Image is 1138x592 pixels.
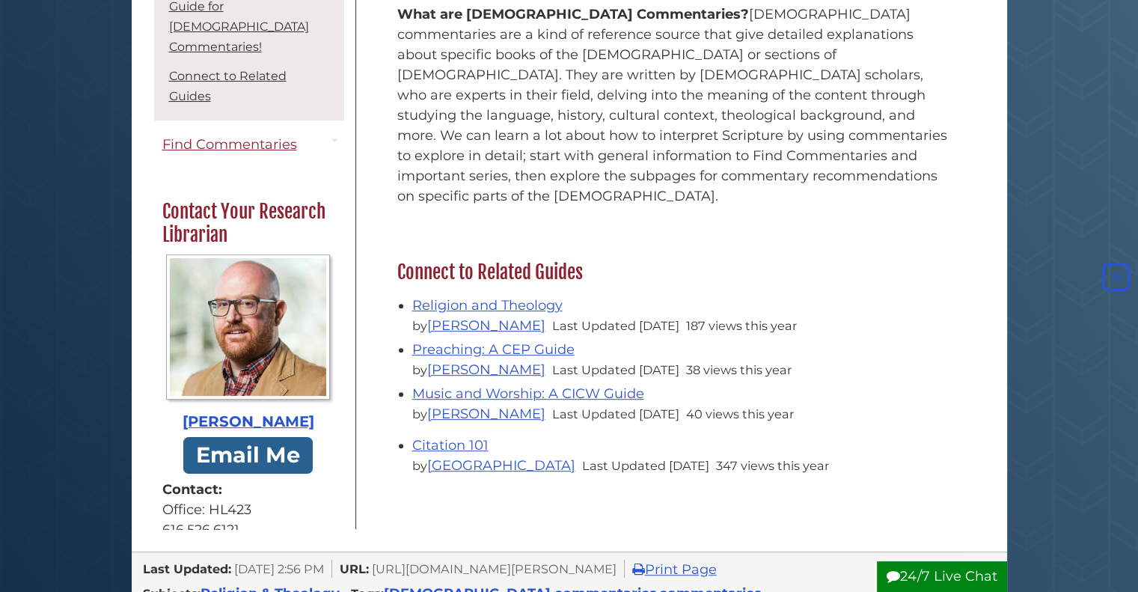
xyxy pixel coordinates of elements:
[390,260,962,284] h2: Connect to Related Guides
[686,362,792,377] span: 38 views this year
[412,297,563,314] a: Religion and Theology
[427,406,545,422] a: [PERSON_NAME]
[716,458,829,473] span: 347 views this year
[427,361,545,378] a: [PERSON_NAME]
[552,362,679,377] span: Last Updated [DATE]
[412,437,489,454] a: Citation 101
[397,4,955,207] p: [DEMOGRAPHIC_DATA] commentaries are a kind of reference source that give detailed explanations ab...
[552,318,679,333] span: Last Updated [DATE]
[162,136,297,153] span: Find Commentaries
[412,406,548,421] span: by
[686,318,797,333] span: 187 views this year
[412,362,548,377] span: by
[155,200,342,247] h2: Contact Your Research Librarian
[632,561,717,578] a: Print Page
[169,69,287,103] a: Connect to Related Guides
[183,437,313,474] a: Email Me
[162,520,334,540] div: 616.526.6121
[686,406,794,421] span: 40 views this year
[397,6,749,22] strong: What are [DEMOGRAPHIC_DATA] Commentaries?
[162,500,334,520] div: Office: HL423
[427,317,545,334] a: [PERSON_NAME]
[1098,269,1134,285] a: Back to Top
[412,458,578,473] span: by
[632,563,645,576] i: Print Page
[154,128,344,162] a: Find Commentaries
[340,561,369,576] span: URL:
[162,480,334,500] strong: Contact:
[412,341,575,358] a: Preaching: A CEP Guide
[234,561,324,576] span: [DATE] 2:56 PM
[552,406,679,421] span: Last Updated [DATE]
[166,254,330,400] img: Profile Photo
[372,561,617,576] span: [URL][DOMAIN_NAME][PERSON_NAME]
[162,254,334,433] a: Profile Photo [PERSON_NAME]
[877,561,1007,592] button: 24/7 Live Chat
[582,458,709,473] span: Last Updated [DATE]
[412,318,548,333] span: by
[412,385,644,402] a: Music and Worship: A CICW Guide
[143,561,231,576] span: Last Updated:
[162,411,334,433] div: [PERSON_NAME]
[427,457,575,474] a: [GEOGRAPHIC_DATA]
